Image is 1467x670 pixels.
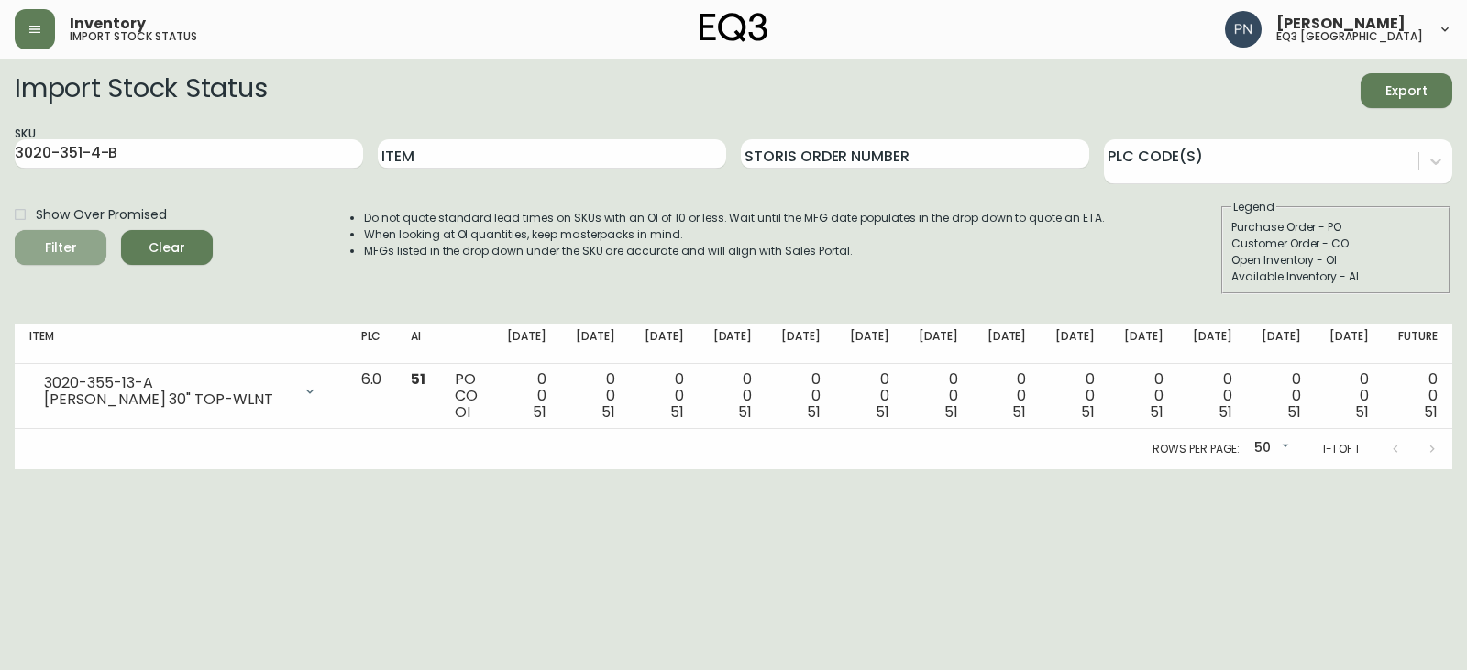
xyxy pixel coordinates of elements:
[1231,252,1440,269] div: Open Inventory - OI
[396,324,440,364] th: AI
[1315,324,1384,364] th: [DATE]
[45,236,77,259] div: Filter
[15,230,106,265] button: Filter
[1287,401,1301,423] span: 51
[850,371,889,421] div: 0 0
[987,371,1027,421] div: 0 0
[347,324,397,364] th: PLC
[1247,324,1316,364] th: [DATE]
[1262,371,1301,421] div: 0 0
[781,371,821,421] div: 0 0
[44,375,292,391] div: 3020-355-13-A
[36,205,167,225] span: Show Over Promised
[699,324,767,364] th: [DATE]
[1355,401,1369,423] span: 51
[136,236,198,259] span: Clear
[1231,199,1276,215] legend: Legend
[944,401,958,423] span: 51
[670,401,684,423] span: 51
[364,226,1105,243] li: When looking at OI quantities, keep masterpacks in mind.
[1322,441,1359,457] p: 1-1 of 1
[455,371,478,421] div: PO CO
[1055,371,1095,421] div: 0 0
[738,401,752,423] span: 51
[1247,434,1293,464] div: 50
[713,371,753,421] div: 0 0
[1178,324,1247,364] th: [DATE]
[1153,441,1240,457] p: Rows per page:
[876,401,889,423] span: 51
[904,324,973,364] th: [DATE]
[835,324,904,364] th: [DATE]
[1231,236,1440,252] div: Customer Order - CO
[1361,73,1452,108] button: Export
[1375,80,1438,103] span: Export
[1012,401,1026,423] span: 51
[364,243,1105,259] li: MFGs listed in the drop down under the SKU are accurate and will align with Sales Portal.
[1109,324,1178,364] th: [DATE]
[347,364,397,429] td: 6.0
[121,230,213,265] button: Clear
[29,371,332,412] div: 3020-355-13-A[PERSON_NAME] 30" TOP-WLNT
[70,31,197,42] h5: import stock status
[1193,371,1232,421] div: 0 0
[645,371,684,421] div: 0 0
[15,73,267,108] h2: Import Stock Status
[1231,269,1440,285] div: Available Inventory - AI
[1150,401,1164,423] span: 51
[1398,371,1438,421] div: 0 0
[1225,11,1262,48] img: 496f1288aca128e282dab2021d4f4334
[364,210,1105,226] li: Do not quote standard lead times on SKUs with an OI of 10 or less. Wait until the MFG date popula...
[1219,401,1232,423] span: 51
[533,401,546,423] span: 51
[601,401,615,423] span: 51
[1384,324,1452,364] th: Future
[807,401,821,423] span: 51
[1276,16,1406,31] span: [PERSON_NAME]
[767,324,835,364] th: [DATE]
[411,368,425,390] span: 51
[1081,401,1095,423] span: 51
[1424,401,1438,423] span: 51
[15,324,347,364] th: Item
[1329,371,1369,421] div: 0 0
[70,16,146,31] span: Inventory
[455,401,470,423] span: OI
[1124,371,1164,421] div: 0 0
[630,324,699,364] th: [DATE]
[919,371,958,421] div: 0 0
[973,324,1042,364] th: [DATE]
[576,371,615,421] div: 0 0
[1276,31,1423,42] h5: eq3 [GEOGRAPHIC_DATA]
[507,371,546,421] div: 0 0
[561,324,630,364] th: [DATE]
[44,391,292,408] div: [PERSON_NAME] 30" TOP-WLNT
[492,324,561,364] th: [DATE]
[1041,324,1109,364] th: [DATE]
[1231,219,1440,236] div: Purchase Order - PO
[700,13,767,42] img: logo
